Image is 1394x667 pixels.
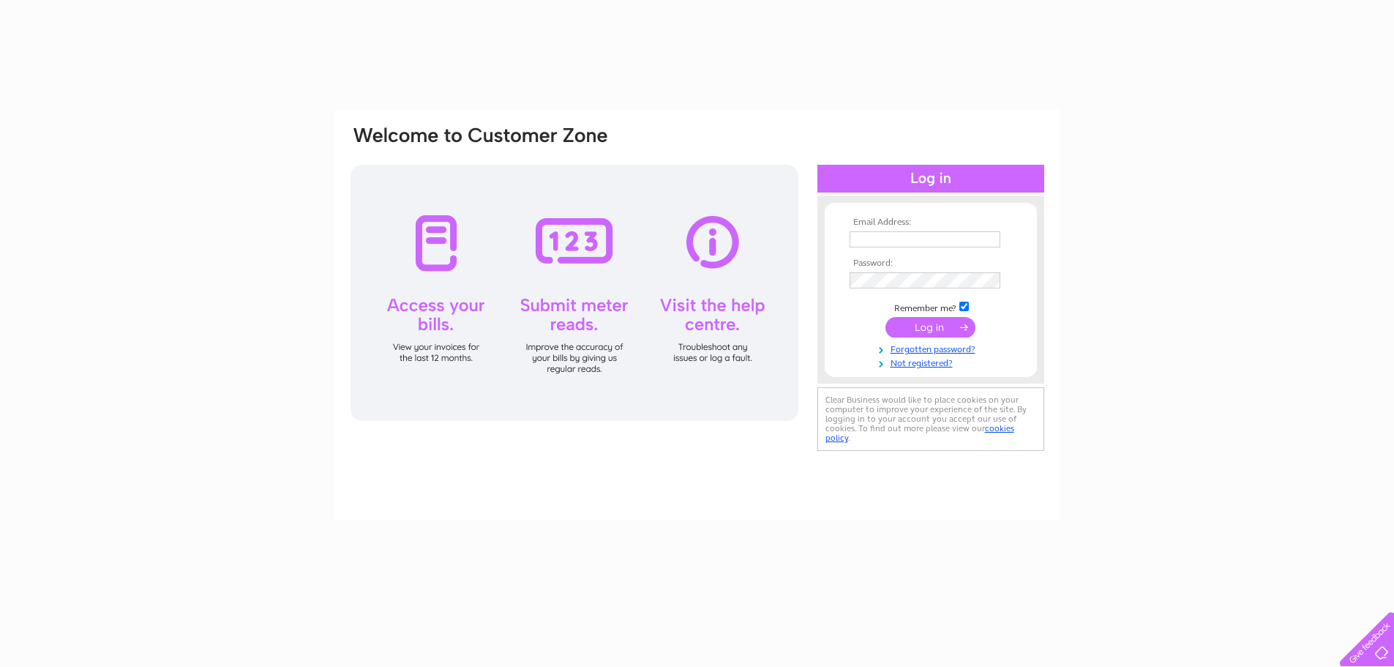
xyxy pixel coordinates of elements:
td: Remember me? [846,299,1016,314]
th: Email Address: [846,217,1016,228]
a: cookies policy [825,423,1014,443]
a: Not registered? [850,355,1016,369]
a: Forgotten password? [850,341,1016,355]
th: Password: [846,258,1016,269]
input: Submit [885,317,975,338]
div: Clear Business would like to place cookies on your computer to improve your experience of the sit... [817,387,1044,451]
